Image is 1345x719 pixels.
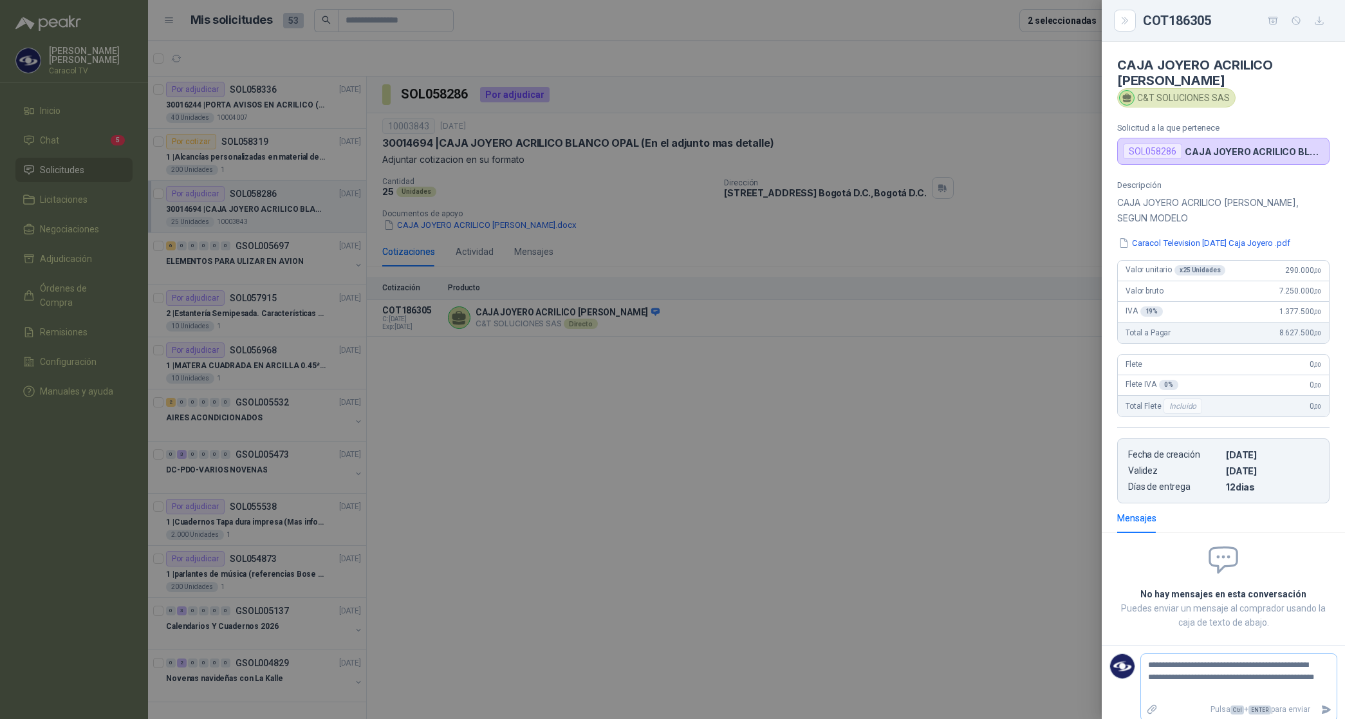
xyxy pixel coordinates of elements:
[1126,306,1163,317] span: IVA
[1226,449,1319,460] p: [DATE]
[1117,511,1156,525] div: Mensajes
[1117,601,1330,630] p: Puedes enviar un mensaje al comprador usando la caja de texto de abajo.
[1117,236,1292,250] button: Caracol Television [DATE] Caja Joyero .pdf
[1313,382,1321,389] span: ,00
[1126,286,1163,295] span: Valor bruto
[1185,146,1324,157] p: CAJA JOYERO ACRILICO BLANCO OPAL (En el adjunto mas detalle)
[1230,705,1244,714] span: Ctrl
[1310,380,1321,389] span: 0
[1159,380,1178,390] div: 0 %
[1117,13,1133,28] button: Close
[1110,654,1135,678] img: Company Logo
[1313,403,1321,410] span: ,00
[1310,360,1321,369] span: 0
[1279,328,1321,337] span: 8.627.500
[1313,361,1321,368] span: ,00
[1128,465,1221,476] p: Validez
[1174,265,1225,275] div: x 25 Unidades
[1279,307,1321,316] span: 1.377.500
[1117,180,1330,190] p: Descripción
[1313,308,1321,315] span: ,00
[1126,360,1142,369] span: Flete
[1123,144,1182,159] div: SOL058286
[1164,398,1202,414] div: Incluido
[1128,449,1221,460] p: Fecha de creación
[1226,481,1319,492] p: 12 dias
[1117,195,1330,226] p: CAJA JOYERO ACRILICO [PERSON_NAME], SEGUN MODELO
[1117,123,1330,133] p: Solicitud a la que pertenece
[1117,587,1330,601] h2: No hay mensajes en esta conversación
[1285,266,1321,275] span: 290.000
[1248,705,1271,714] span: ENTER
[1126,380,1178,390] span: Flete IVA
[1143,10,1330,31] div: COT186305
[1313,267,1321,274] span: ,00
[1117,57,1330,88] h4: CAJA JOYERO ACRILICO [PERSON_NAME]
[1279,286,1321,295] span: 7.250.000
[1313,288,1321,295] span: ,00
[1226,465,1319,476] p: [DATE]
[1313,330,1321,337] span: ,00
[1310,402,1321,411] span: 0
[1126,398,1205,414] span: Total Flete
[1117,88,1236,107] div: C&T SOLUCIONES SAS
[1128,481,1221,492] p: Días de entrega
[1126,328,1171,337] span: Total a Pagar
[1140,306,1164,317] div: 19 %
[1126,265,1225,275] span: Valor unitario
